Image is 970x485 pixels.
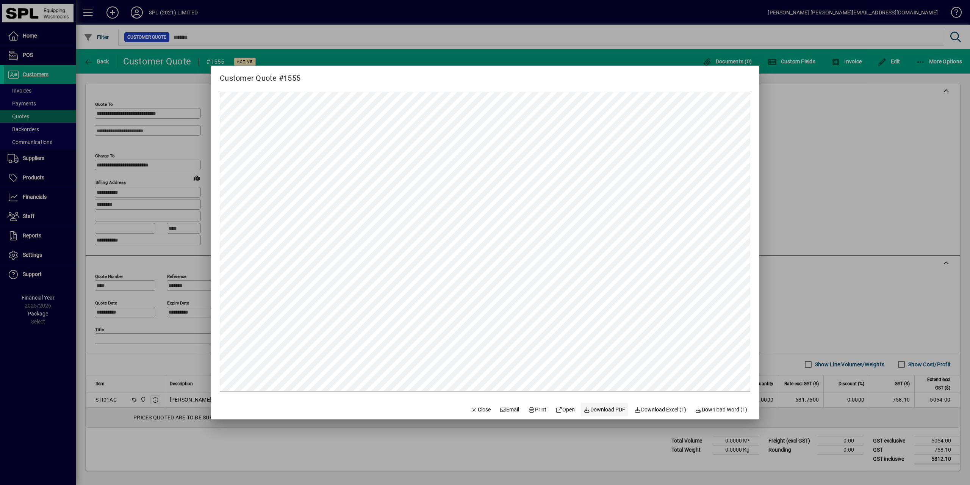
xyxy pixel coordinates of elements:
button: Email [497,403,523,416]
span: Print [528,406,546,414]
button: Print [525,403,549,416]
h2: Customer Quote #1555 [211,66,310,84]
button: Download Excel (1) [631,403,689,416]
span: Open [555,406,575,414]
span: Download PDF [584,406,626,414]
button: Download Word (1) [692,403,751,416]
span: Close [471,406,491,414]
a: Open [552,403,578,416]
span: Download Word (1) [695,406,748,414]
a: Download PDF [581,403,629,416]
button: Close [468,403,494,416]
span: Email [500,406,519,414]
span: Download Excel (1) [634,406,686,414]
